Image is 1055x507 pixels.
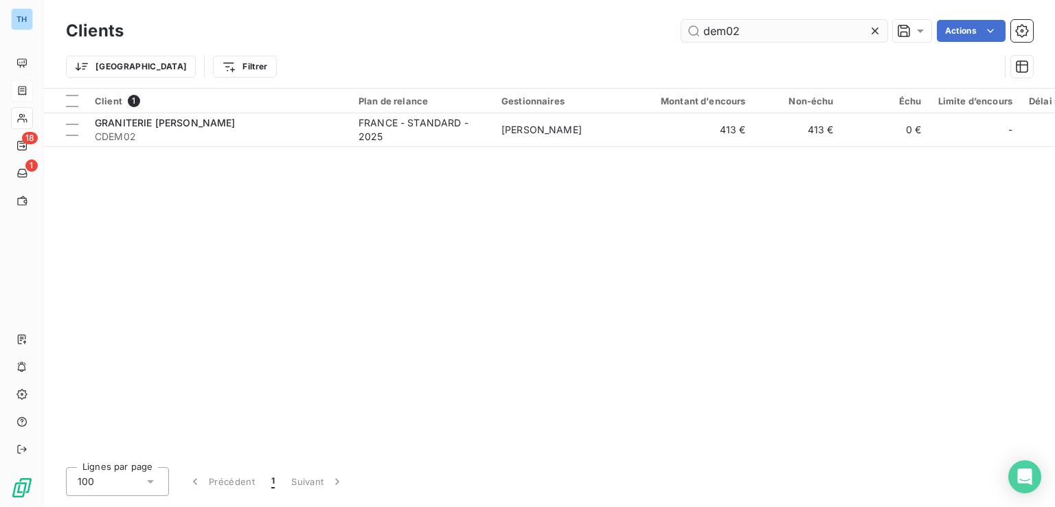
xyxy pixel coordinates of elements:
button: 1 [263,467,283,496]
button: Filtrer [213,56,276,78]
button: Suivant [283,467,352,496]
div: Montant d'encours [644,95,746,106]
td: 413 € [636,113,754,146]
span: 100 [78,475,94,488]
span: [PERSON_NAME] [501,124,582,135]
div: Gestionnaires [501,95,628,106]
td: 413 € [754,113,842,146]
h3: Clients [66,19,124,43]
div: Échu [850,95,922,106]
span: 1 [25,159,38,172]
button: Précédent [180,467,263,496]
button: Actions [937,20,1006,42]
img: Logo LeanPay [11,477,33,499]
span: CDEM02 [95,130,342,144]
button: [GEOGRAPHIC_DATA] [66,56,196,78]
span: 18 [22,132,38,144]
span: 1 [271,475,275,488]
span: GRANITERIE [PERSON_NAME] [95,117,236,128]
div: Limite d’encours [938,95,1012,106]
div: FRANCE - STANDARD - 2025 [359,116,485,144]
div: Plan de relance [359,95,485,106]
div: Open Intercom Messenger [1008,460,1041,493]
input: Rechercher [681,20,887,42]
div: TH [11,8,33,30]
span: Client [95,95,122,106]
div: Non-échu [762,95,834,106]
span: - [1008,123,1012,137]
span: 1 [128,95,140,107]
td: 0 € [842,113,930,146]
